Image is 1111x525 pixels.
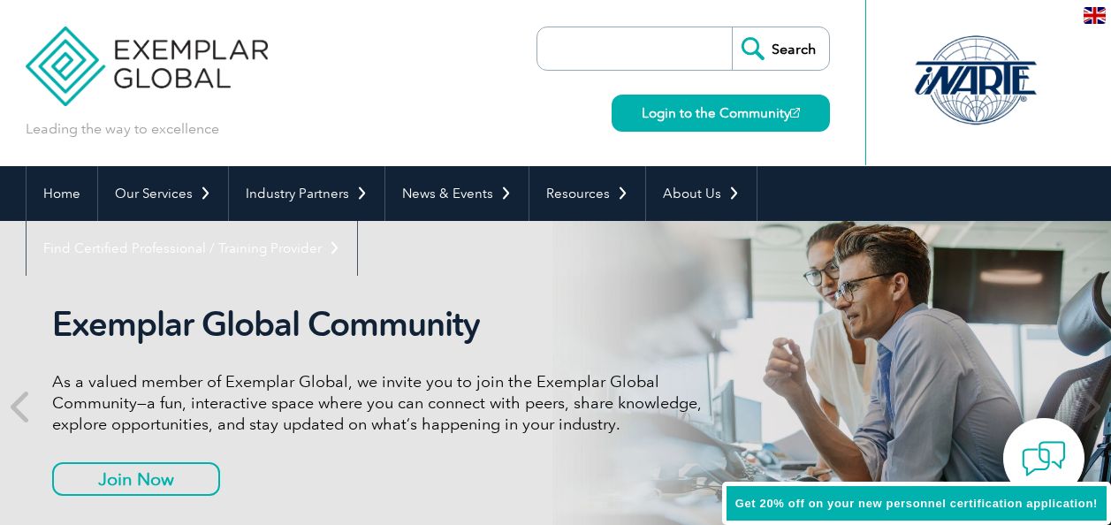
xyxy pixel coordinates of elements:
h2: Exemplar Global Community [52,304,715,345]
img: contact-chat.png [1022,437,1066,481]
a: Industry Partners [229,166,384,221]
a: News & Events [385,166,529,221]
span: Get 20% off on your new personnel certification application! [735,497,1098,510]
a: Resources [529,166,645,221]
img: open_square.png [790,108,800,118]
a: Join Now [52,462,220,496]
p: As a valued member of Exemplar Global, we invite you to join the Exemplar Global Community—a fun,... [52,371,715,435]
img: en [1084,7,1106,24]
a: Login to the Community [612,95,830,132]
p: Leading the way to excellence [26,119,219,139]
a: Home [27,166,97,221]
input: Search [732,27,829,70]
a: About Us [646,166,757,221]
a: Find Certified Professional / Training Provider [27,221,357,276]
a: Our Services [98,166,228,221]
